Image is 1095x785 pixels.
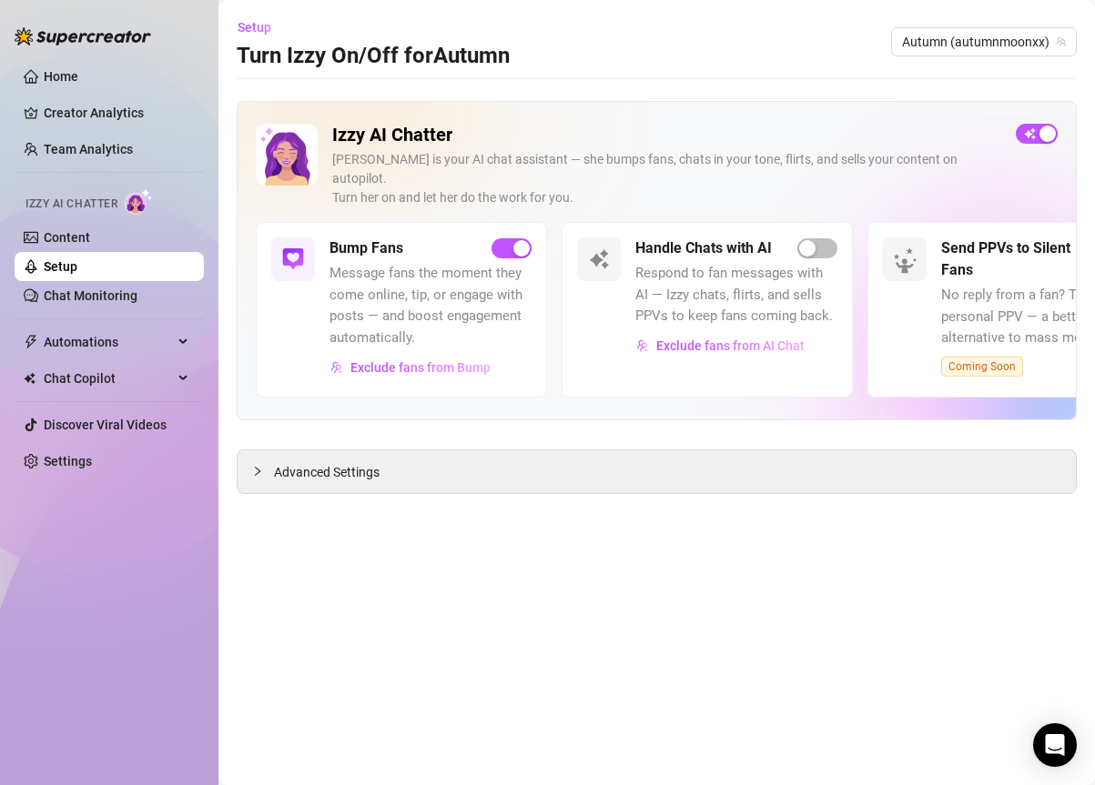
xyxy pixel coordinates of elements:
[274,462,380,482] span: Advanced Settings
[282,248,304,270] img: svg%3e
[635,331,806,360] button: Exclude fans from AI Chat
[237,13,286,42] button: Setup
[332,124,1001,146] h2: Izzy AI Chatter
[238,20,271,35] span: Setup
[332,150,1001,207] div: [PERSON_NAME] is your AI chat assistant — she bumps fans, chats in your tone, flirts, and sells y...
[15,27,151,45] img: logo-BBDzfeDw.svg
[350,360,491,375] span: Exclude fans from Bump
[44,142,133,156] a: Team Analytics
[44,69,78,84] a: Home
[252,466,263,477] span: collapsed
[44,259,77,274] a: Setup
[125,188,153,215] img: AI Chatter
[941,357,1023,377] span: Coming Soon
[256,124,318,186] img: Izzy AI Chatter
[636,339,649,352] img: svg%3e
[893,247,922,277] img: silent-fans-ppv-o-N6Mmdf.svg
[44,288,137,303] a: Chat Monitoring
[44,327,173,357] span: Automations
[635,263,837,327] span: Respond to fan messages with AI — Izzy chats, flirts, and sells PPVs to keep fans coming back.
[1056,36,1067,47] span: team
[902,28,1066,55] span: Autumn (autumnmoonxx)
[25,196,117,213] span: Izzy AI Chatter
[330,353,492,382] button: Exclude fans from Bump
[252,461,274,481] div: collapsed
[44,364,173,393] span: Chat Copilot
[330,361,343,374] img: svg%3e
[44,230,90,245] a: Content
[1033,723,1077,767] div: Open Intercom Messenger
[44,98,189,127] a: Creator Analytics
[24,335,38,349] span: thunderbolt
[44,418,167,432] a: Discover Viral Videos
[44,454,92,468] a: Settings
[588,248,610,270] img: svg%3e
[237,42,510,71] h3: Turn Izzy On/Off for Autumn
[330,263,532,348] span: Message fans the moment they come online, tip, or engage with posts — and boost engagement automa...
[330,237,403,259] h5: Bump Fans
[635,237,772,259] h5: Handle Chats with AI
[24,372,35,385] img: Chat Copilot
[656,338,805,353] span: Exclude fans from AI Chat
